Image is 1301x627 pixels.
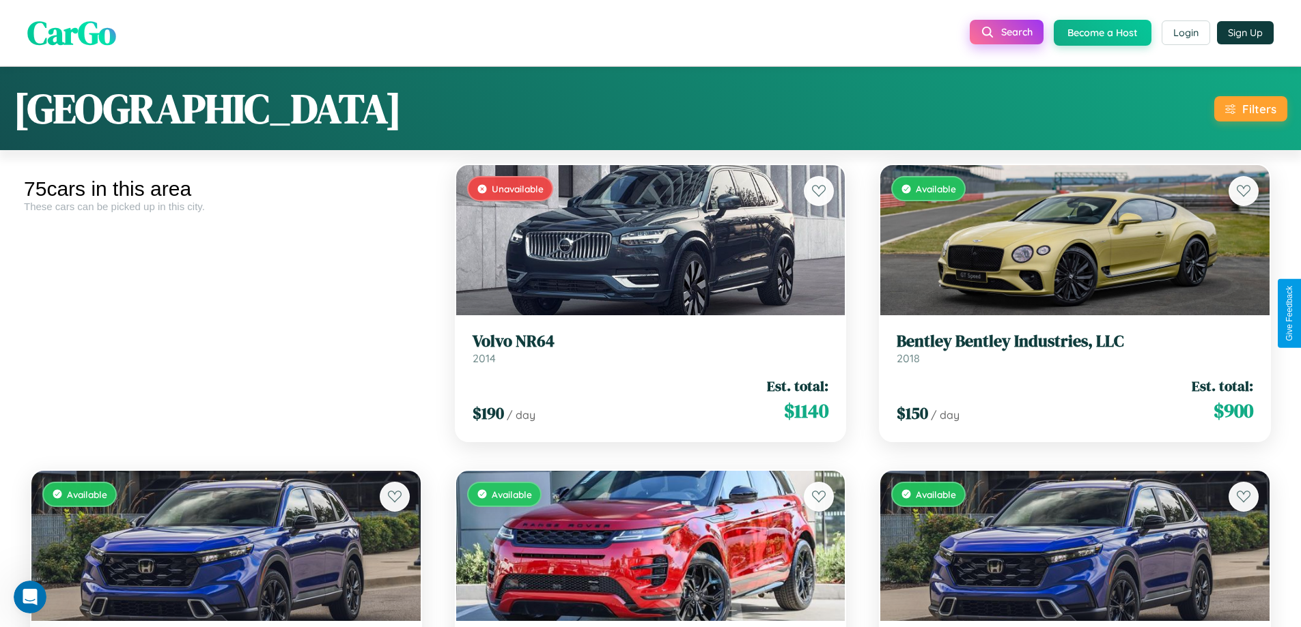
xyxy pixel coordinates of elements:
span: Est. total: [1192,376,1253,396]
span: Unavailable [492,183,544,194]
span: 2018 [897,351,920,365]
iframe: Intercom live chat [14,581,46,613]
span: / day [931,408,960,422]
span: Est. total: [767,376,828,396]
div: 75 cars in this area [24,177,428,201]
h3: Bentley Bentley Industries, LLC [897,332,1253,351]
span: / day [507,408,535,422]
button: Filters [1214,96,1287,121]
span: CarGo [27,10,116,55]
div: Give Feedback [1285,286,1294,341]
a: Bentley Bentley Industries, LLC2018 [897,332,1253,365]
h1: [GEOGRAPHIC_DATA] [14,81,402,136]
button: Become a Host [1054,20,1151,46]
span: Available [492,489,532,500]
div: Filters [1242,102,1276,116]
span: $ 150 [897,402,928,424]
span: 2014 [473,351,496,365]
div: These cars can be picked up in this city. [24,201,428,212]
button: Login [1162,20,1210,45]
span: $ 1140 [784,397,828,424]
span: $ 190 [473,402,504,424]
h3: Volvo NR64 [473,332,829,351]
button: Search [970,20,1044,44]
button: Sign Up [1217,21,1274,44]
span: $ 900 [1214,397,1253,424]
span: Available [916,183,956,194]
span: Available [67,489,107,500]
span: Search [1001,26,1033,38]
a: Volvo NR642014 [473,332,829,365]
span: Available [916,489,956,500]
